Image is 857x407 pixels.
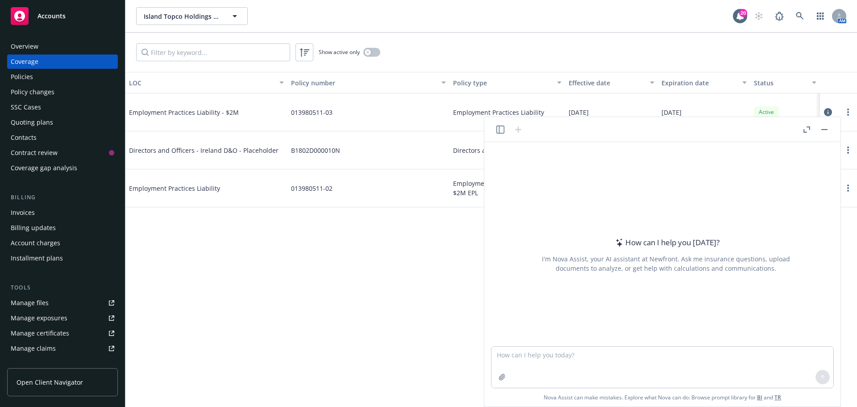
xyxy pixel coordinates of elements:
div: Coverage gap analysis [11,161,77,175]
a: Manage files [7,296,118,310]
button: Status [750,72,820,93]
div: How can I help you [DATE]? [613,237,720,248]
div: Expiration date [661,78,737,88]
button: Island Topco Holdings Limited [136,7,248,25]
div: Manage certificates [11,326,69,340]
a: Quoting plans [7,115,118,130]
span: Employment Practices Liability - $2M EPL [453,179,562,197]
div: Manage files [11,296,49,310]
button: LOC [125,72,287,93]
a: SSC Cases [7,100,118,114]
a: Switch app [811,7,829,25]
a: Billing updates [7,221,118,235]
div: Policy type [453,78,552,88]
a: more [843,145,853,155]
div: Contract review [11,146,58,160]
span: Accounts [37,13,66,20]
div: Policy changes [11,85,54,99]
div: 20 [739,9,747,17]
div: Effective date [569,78,644,88]
a: Overview [7,39,118,54]
div: Installment plans [11,251,63,265]
a: Invoices [7,206,118,220]
button: Policy type [449,72,565,93]
div: Coverage [11,55,38,69]
span: Employment Practices Liability [129,184,263,193]
div: LOC [129,78,274,88]
div: SSC Cases [11,100,41,114]
div: Billing updates [11,221,56,235]
span: Directors and Officers - Ireland D&O [453,146,562,155]
div: Overview [11,39,38,54]
div: Contacts [11,130,37,145]
a: Coverage gap analysis [7,161,118,175]
button: Effective date [565,72,657,93]
span: 013980511-03 [291,108,333,117]
div: Policies [11,70,33,84]
a: Policy changes [7,85,118,99]
div: Tools [7,283,118,292]
a: Account charges [7,236,118,250]
a: Accounts [7,4,118,29]
a: Manage certificates [7,326,118,340]
a: Policies [7,70,118,84]
div: I'm Nova Assist, your AI assistant at Newfront. Ask me insurance questions, upload documents to a... [541,254,791,273]
a: Manage claims [7,341,118,356]
div: Quoting plans [11,115,53,130]
div: Manage exposures [11,311,67,325]
span: Directors and Officers - Ireland D&O - Placeholder [129,146,279,155]
a: Search [791,7,809,25]
span: Employment Practices Liability - $2M [129,108,263,117]
a: Contract review [7,146,118,160]
button: Expiration date [658,72,750,93]
span: [DATE] [661,108,682,117]
a: TR [774,394,781,401]
span: Open Client Navigator [17,378,83,387]
a: Installment plans [7,251,118,265]
div: Invoices [11,206,35,220]
div: Manage BORs [11,357,53,371]
a: Contacts [7,130,118,145]
span: B1802D000010N [291,146,340,155]
div: Account charges [11,236,60,250]
span: Show active only [319,48,360,56]
a: more [843,107,853,117]
a: BI [757,394,762,401]
a: Report a Bug [770,7,788,25]
a: more [843,183,853,193]
input: Filter by keyword... [136,43,290,61]
span: [DATE] [569,108,589,117]
a: Coverage [7,55,118,69]
button: Policy number [287,72,449,93]
a: Manage exposures [7,311,118,325]
div: Billing [7,193,118,202]
div: Status [754,78,807,88]
div: Manage claims [11,341,56,356]
span: Employment Practices Liability [453,108,544,117]
div: Policy number [291,78,436,88]
span: Nova Assist can make mistakes. Explore what Nova can do: Browse prompt library for and [544,388,781,407]
a: Start snowing [750,7,768,25]
a: Manage BORs [7,357,118,371]
span: Active [757,108,775,116]
span: 013980511-02 [291,184,333,193]
span: Island Topco Holdings Limited [144,12,221,21]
